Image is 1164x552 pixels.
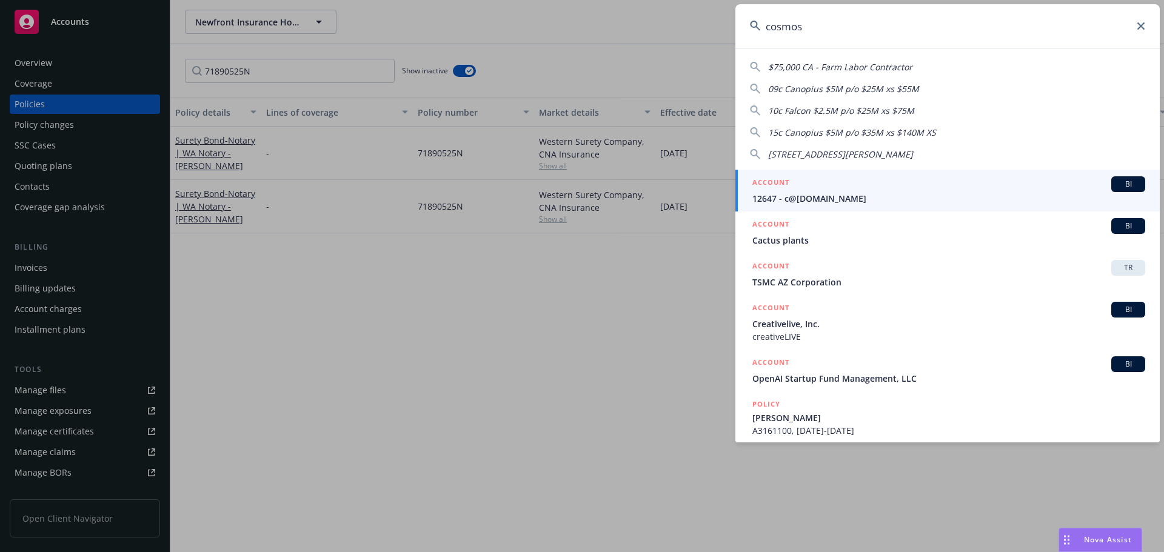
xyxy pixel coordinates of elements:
[752,356,789,371] h5: ACCOUNT
[1116,262,1140,273] span: TR
[752,318,1145,330] span: Creativelive, Inc.
[1059,528,1074,551] div: Drag to move
[752,372,1145,385] span: OpenAI Startup Fund Management, LLC
[752,411,1145,424] span: [PERSON_NAME]
[752,398,780,410] h5: POLICY
[735,295,1160,350] a: ACCOUNTBICreativelive, Inc.creativeLIVE
[752,260,789,274] h5: ACCOUNT
[1116,304,1140,315] span: BI
[735,253,1160,295] a: ACCOUNTTRTSMC AZ Corporation
[768,148,913,160] span: [STREET_ADDRESS][PERSON_NAME]
[1084,534,1132,545] span: Nova Assist
[768,61,912,73] span: $75,000 CA - Farm Labor Contractor
[1116,221,1140,231] span: BI
[735,350,1160,391] a: ACCOUNTBIOpenAI Startup Fund Management, LLC
[735,391,1160,444] a: POLICY[PERSON_NAME]A3161100, [DATE]-[DATE]
[752,218,789,233] h5: ACCOUNT
[735,170,1160,211] a: ACCOUNTBI12647 - c@[DOMAIN_NAME]
[752,192,1145,205] span: 12647 - c@[DOMAIN_NAME]
[752,234,1145,247] span: Cactus plants
[768,105,914,116] span: 10c Falcon $2.5M p/o $25M xs $75M
[768,83,919,95] span: 09c Canopius $5M p/o $25M xs $55M
[752,176,789,191] h5: ACCOUNT
[752,302,789,316] h5: ACCOUNT
[1059,528,1142,552] button: Nova Assist
[752,276,1145,288] span: TSMC AZ Corporation
[735,211,1160,253] a: ACCOUNTBICactus plants
[768,127,936,138] span: 15c Canopius $5M p/o $35M xs $140M XS
[752,424,1145,437] span: A3161100, [DATE]-[DATE]
[752,330,1145,343] span: creativeLIVE
[735,4,1160,48] input: Search...
[1116,179,1140,190] span: BI
[1116,359,1140,370] span: BI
